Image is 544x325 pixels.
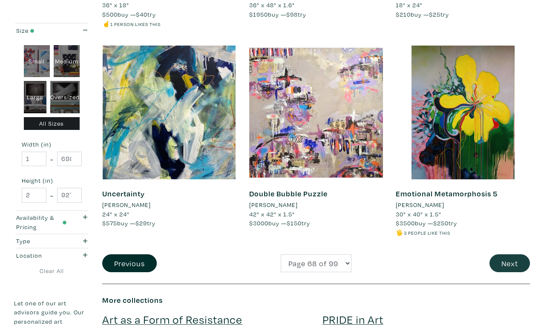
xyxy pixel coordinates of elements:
[102,1,129,9] span: 36" x 18"
[102,219,155,227] span: buy — try
[429,10,440,18] span: $25
[249,1,295,9] span: 36" x 48" x 1.6"
[14,266,89,276] a: Clear All
[50,81,80,113] div: Oversized
[24,45,50,78] div: Small
[396,219,415,227] span: $3500
[102,200,151,210] li: [PERSON_NAME]
[249,219,310,227] span: buy — try
[102,19,236,29] li: ☝️
[396,210,441,218] span: 30" x 40" x 1.5"
[136,10,147,18] span: $40
[249,10,268,18] span: $1950
[102,219,117,227] span: $575
[249,10,306,18] span: buy — try
[249,210,295,218] span: 42" x 42" x 1.5"
[102,296,530,305] h6: More collections
[249,200,383,210] a: [PERSON_NAME]
[14,211,89,234] button: Availability & Pricing
[249,219,268,227] span: $3000
[54,45,80,78] div: Medium
[396,1,423,9] span: 18" x 24"
[396,10,449,18] span: buy — try
[16,213,66,231] div: Availability & Pricing
[433,219,449,227] span: $250
[396,228,530,237] li: 🖐️
[24,81,47,113] div: Large
[102,10,156,18] span: buy — try
[287,219,302,227] span: $150
[22,178,82,184] small: Height (in)
[14,234,89,248] button: Type
[404,230,450,236] small: 3 people like this
[396,200,530,210] a: [PERSON_NAME]
[396,189,498,198] a: Emotional Metamorphosis 5
[249,200,298,210] li: [PERSON_NAME]
[50,153,53,165] span: -
[16,236,66,246] div: Type
[14,23,89,37] button: Size
[249,189,328,198] a: Double Bubble Puzzle
[24,117,80,130] div: All Sizes
[396,10,411,18] span: $210
[50,190,53,201] span: -
[135,219,147,227] span: $29
[396,219,457,227] span: buy — try
[16,251,66,260] div: Location
[110,21,161,27] small: 1 person likes this
[286,10,298,18] span: $98
[102,210,130,218] span: 24" x 24"
[22,141,82,147] small: Width (in)
[489,254,530,273] button: Next
[102,10,118,18] span: $500
[102,200,236,210] a: [PERSON_NAME]
[102,189,145,198] a: Uncertainty
[14,248,89,262] button: Location
[396,200,444,210] li: [PERSON_NAME]
[102,254,157,273] button: Previous
[16,26,66,35] div: Size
